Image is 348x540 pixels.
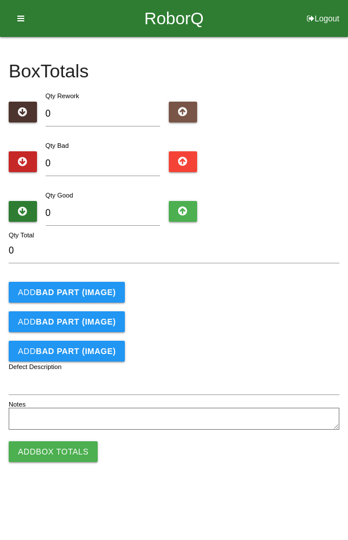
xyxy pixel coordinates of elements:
button: AddBox Totals [9,441,98,462]
button: AddBAD PART (IMAGE) [9,341,125,362]
label: Qty Rework [46,92,79,99]
b: BAD PART (IMAGE) [36,347,116,356]
button: AddBAD PART (IMAGE) [9,311,125,332]
label: Qty Bad [46,142,69,149]
button: AddBAD PART (IMAGE) [9,282,125,303]
b: BAD PART (IMAGE) [36,317,116,326]
label: Notes [9,400,25,409]
h4: Box Totals [9,61,339,81]
label: Defect Description [9,362,62,372]
label: Qty Total [9,230,34,240]
b: BAD PART (IMAGE) [36,288,116,297]
label: Qty Good [46,192,73,199]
